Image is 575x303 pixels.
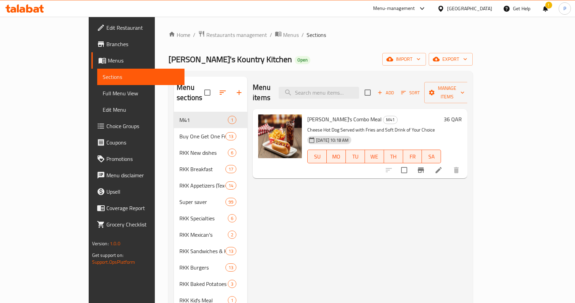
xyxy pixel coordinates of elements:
[307,31,326,39] span: Sections
[270,31,272,39] li: /
[179,263,225,272] span: RKK Burgers
[397,163,411,177] span: Select to update
[174,276,247,292] div: RKK Baked Potatoes3
[382,53,426,66] button: import
[228,280,236,288] div: items
[179,116,228,124] span: M41
[258,114,302,158] img: Ric's Combo Meal
[106,138,179,147] span: Coupons
[226,133,236,140] span: 13
[91,52,185,69] a: Menus
[106,171,179,179] span: Menu disclaimer
[91,183,185,200] a: Upsell
[226,248,236,254] span: 13
[103,73,179,81] span: Sections
[424,82,470,103] button: Manage items
[91,151,185,167] a: Promotions
[447,5,492,12] div: [GEOGRAPHIC_DATA]
[434,166,443,174] a: Edit menu item
[106,155,179,163] span: Promotions
[179,165,225,173] span: RKK Breakfast
[375,87,397,98] span: Add item
[307,150,327,163] button: SU
[179,214,228,222] span: RKK Specialties
[399,87,422,98] button: Sort
[383,116,397,124] span: M41
[429,53,473,66] button: export
[228,215,236,222] span: 6
[106,188,179,196] span: Upsell
[168,30,473,39] nav: breadcrumb
[92,258,135,266] a: Support.OpsPlatform
[388,55,421,64] span: import
[226,166,236,173] span: 17
[368,152,381,162] span: WE
[383,116,398,124] div: M41
[179,198,225,206] span: Super saver
[174,226,247,243] div: RKK Mexican's2
[174,161,247,177] div: RKK Breakfast17
[198,30,267,39] a: Restaurants management
[327,150,346,163] button: MO
[103,106,179,114] span: Edit Menu
[174,259,247,276] div: RKK Burgers13
[225,247,236,255] div: items
[375,87,397,98] button: Add
[403,150,422,163] button: FR
[225,198,236,206] div: items
[307,126,441,134] p: Cheese Hot Dog Served with Fries and Soft Drink of Your Choice
[92,239,109,248] span: Version:
[106,40,179,48] span: Branches
[174,128,247,144] div: Buy One Get One Free13
[307,114,382,124] span: [PERSON_NAME]'s Combo Meal
[91,118,185,134] a: Choice Groups
[206,31,267,39] span: Restaurants management
[448,162,465,178] button: delete
[226,199,236,205] span: 99
[179,231,228,239] div: RKK Mexican's
[168,52,292,67] span: [PERSON_NAME]'s Kountry Kitchen
[401,89,420,97] span: Sort
[275,30,299,39] a: Menus
[283,31,299,39] span: Menus
[406,152,419,162] span: FR
[397,87,424,98] span: Sort items
[193,31,195,39] li: /
[228,231,236,239] div: items
[91,216,185,233] a: Grocery Checklist
[174,194,247,210] div: Super saver99
[384,150,403,163] button: TH
[179,247,225,255] span: RKK Sandwiches & Hotdogs
[91,200,185,216] a: Coverage Report
[310,152,324,162] span: SU
[422,150,441,163] button: SA
[295,57,310,63] span: Open
[228,150,236,156] span: 6
[228,214,236,222] div: items
[413,162,429,178] button: Branch-specific-item
[106,204,179,212] span: Coverage Report
[228,117,236,123] span: 1
[179,280,228,288] span: RKK Baked Potatoes
[106,220,179,229] span: Grocery Checklist
[103,89,179,97] span: Full Menu View
[91,167,185,183] a: Menu disclaimer
[179,149,228,157] span: RKK New dishes
[228,149,236,157] div: items
[434,55,467,64] span: export
[444,114,462,124] h6: 36 QAR
[106,24,179,32] span: Edit Restaurant
[97,101,185,118] a: Edit Menu
[253,82,270,103] h2: Menu items
[349,152,362,162] span: TU
[225,263,236,272] div: items
[174,112,247,128] div: M411
[200,85,215,100] span: Select all sections
[346,150,365,163] button: TU
[425,152,438,162] span: SA
[108,56,179,65] span: Menus
[365,150,384,163] button: WE
[97,85,185,101] a: Full Menu View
